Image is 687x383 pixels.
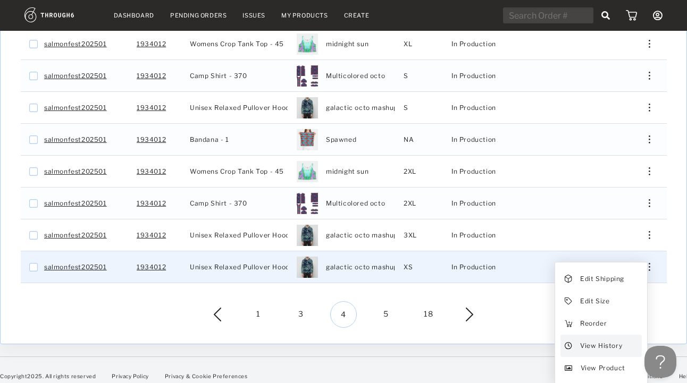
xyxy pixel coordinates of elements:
[21,124,667,156] div: Press SPACE to select this row.
[326,69,385,83] span: Multicolored octo
[44,101,107,115] a: salmonfest202501
[297,33,318,55] img: 15839_Thumb_73ce522c3b7e43ba8bd510f4eb908b61-5839-.png
[451,197,496,210] span: In Production
[44,133,107,147] a: salmonfest202501
[649,199,650,207] img: meatball_vertical.0c7b41df.svg
[581,361,625,375] span: View Product
[451,133,496,147] span: In Production
[451,260,496,274] span: In Production
[24,7,98,22] img: logo.1c10ca64.svg
[112,373,148,379] a: Privacy Policy
[137,133,166,147] a: 1934012
[395,188,443,219] div: 2XL
[395,124,443,155] div: NA
[503,7,593,23] input: Search Order #
[297,161,318,182] img: 15839_Thumb_73ce522c3b7e43ba8bd510f4eb908b61-5839-.png
[190,197,247,210] span: Camp Shirt - 370
[326,133,356,147] span: Spawned
[297,257,318,278] img: 15839_Thumb_51b98e85ae024942a2f908bdb8aa8c8d-5839-.png
[21,156,667,188] div: Press SPACE to select this row.
[245,301,272,328] span: 1
[190,165,284,178] span: Womens Crop Tank Top - 45
[297,65,318,87] img: 3c747a39-e1a9-4c8d-a6bc-13e934013094-XS.jpg
[137,69,166,83] a: 1934012
[190,37,284,51] span: Womens Crop Tank Top - 45
[190,133,229,147] span: Bandana - 1
[395,92,443,123] div: S
[326,101,398,115] span: galactic octo mashup
[21,28,667,60] div: Press SPACE to select this row.
[137,260,166,274] a: 1934012
[137,37,166,51] a: 1934012
[137,197,166,210] a: 1934012
[451,37,496,51] span: In Production
[395,156,443,187] div: 2XL
[214,308,237,321] img: icon_back_black.9e066792.svg
[451,228,496,242] span: In Production
[21,60,667,92] div: Press SPACE to select this row.
[580,317,607,330] span: Reorder
[21,188,667,219] div: Press SPACE to select this row.
[565,297,572,305] img: icon_edititem.c998d06a.svg
[326,165,368,178] span: midnight sun
[165,373,248,379] a: Privacy & Cookie Preferences
[395,28,443,59] div: XL
[170,12,227,19] a: Pending Orders
[649,231,650,239] img: meatball_vertical.0c7b41df.svg
[137,165,166,178] a: 1934012
[395,60,443,91] div: S
[326,228,398,242] span: galactic octo mashup
[644,346,676,378] iframe: Toggle Customer Support
[565,275,572,283] img: icon_edit_shipping.c166e1d9.svg
[44,37,107,51] a: salmonfest202501
[137,228,166,242] a: 1934012
[44,165,107,178] a: salmonfest202501
[297,129,318,150] img: 15839_Thumb_196d921ce44341eaa987e87c0b38b83e-5839-.png
[288,301,314,328] span: 3
[395,251,443,283] div: XS
[580,339,622,353] span: View History
[44,197,107,210] a: salmonfest202501
[330,301,357,328] span: 4
[326,260,398,274] span: galactic octo mashup
[190,69,247,83] span: Camp Shirt - 370
[190,101,328,115] span: Unisex Relaxed Pullover Hoodie - 11A_SU
[281,12,328,19] a: My Products
[649,263,650,271] img: meatball_vertical.0c7b41df.svg
[649,40,650,48] img: meatball_vertical.0c7b41df.svg
[190,228,328,242] span: Unisex Relaxed Pullover Hoodie - 11A_SU
[326,37,368,51] span: midnight sun
[395,219,443,251] div: 3XL
[297,225,318,246] img: 15839_Thumb_51b98e85ae024942a2f908bdb8aa8c8d-5839-.png
[344,12,370,19] a: Create
[649,72,650,80] img: meatball_vertical.0c7b41df.svg
[451,165,496,178] span: In Production
[649,167,650,175] img: meatball_vertical.0c7b41df.svg
[190,260,328,274] span: Unisex Relaxed Pullover Hoodie - 11A_SU
[44,69,107,83] a: salmonfest202501
[451,101,496,115] span: In Production
[242,12,265,19] a: Issues
[114,12,154,19] a: Dashboard
[451,69,496,83] span: In Production
[137,101,166,115] a: 1934012
[21,92,667,124] div: Press SPACE to select this row.
[44,228,107,242] a: salmonfest202501
[44,260,107,274] a: salmonfest202501
[415,301,442,328] span: 18
[565,320,572,327] img: icon_add_to_cart.3722cea2.svg
[580,272,624,286] span: Edit Shipping
[297,97,318,118] img: 15839_Thumb_51b98e85ae024942a2f908bdb8aa8c8d-5839-.png
[326,197,385,210] span: Multicolored octo
[21,219,667,251] div: Press SPACE to select this row.
[649,104,650,112] img: meatball_vertical.0c7b41df.svg
[373,301,399,328] span: 5
[580,294,609,308] span: Edit Size
[565,342,572,350] img: icon_view_history.9f02cf25.svg
[649,135,650,143] img: meatball_vertical.0c7b41df.svg
[297,193,318,214] img: 3c747a39-e1a9-4c8d-a6bc-13e934013094-XS.jpg
[21,251,667,283] div: Press SPACE to select this row.
[626,10,637,21] img: icon_cart.dab5cea1.svg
